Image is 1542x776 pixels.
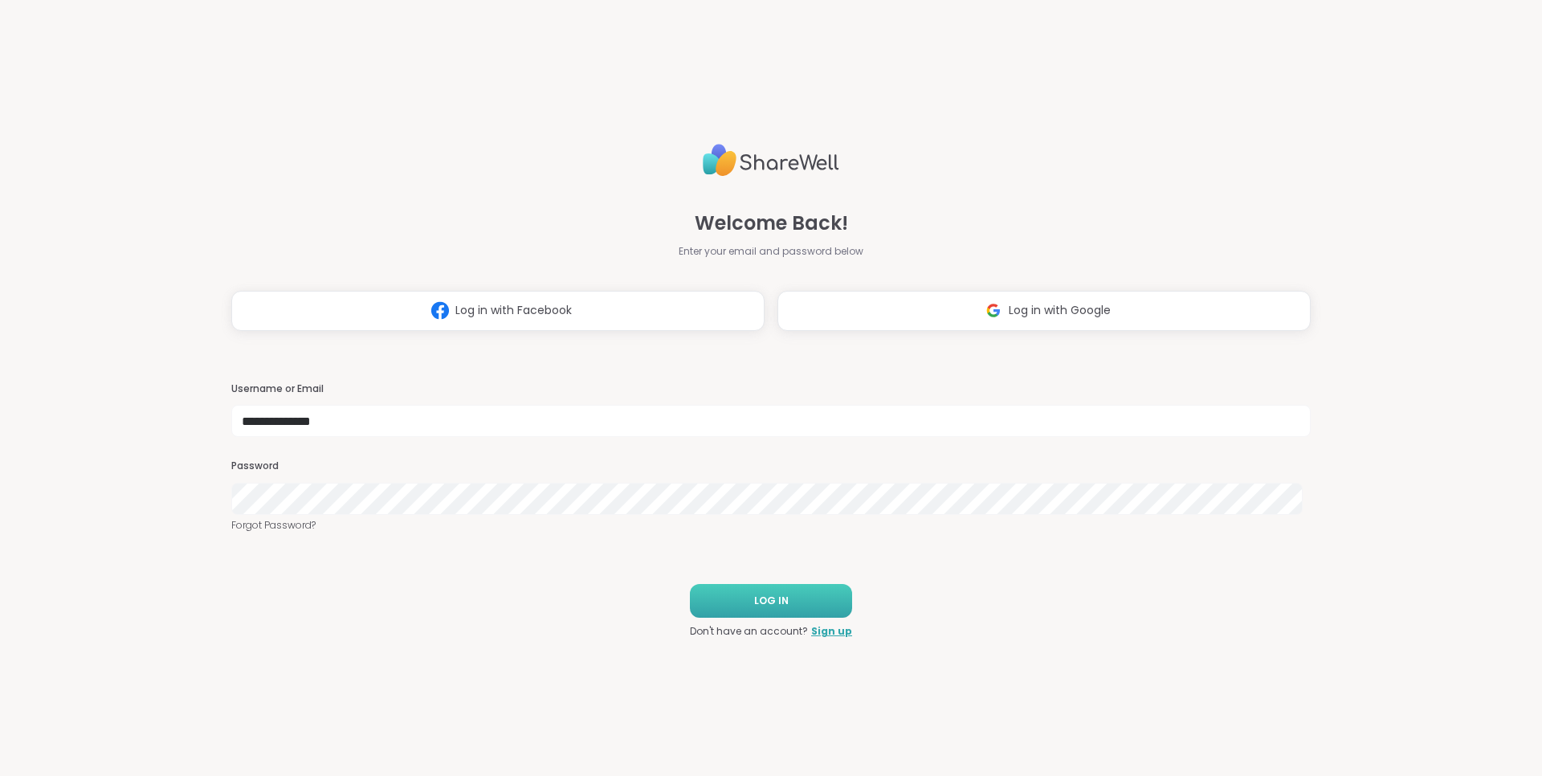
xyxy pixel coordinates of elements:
[695,209,848,238] span: Welcome Back!
[1009,302,1111,319] span: Log in with Google
[811,624,852,639] a: Sign up
[231,382,1311,396] h3: Username or Email
[231,291,765,331] button: Log in with Facebook
[690,584,852,618] button: LOG IN
[978,296,1009,325] img: ShareWell Logomark
[690,624,808,639] span: Don't have an account?
[231,518,1311,533] a: Forgot Password?
[231,459,1311,473] h3: Password
[455,302,572,319] span: Log in with Facebook
[754,594,789,608] span: LOG IN
[777,291,1311,331] button: Log in with Google
[425,296,455,325] img: ShareWell Logomark
[703,137,839,183] img: ShareWell Logo
[679,244,863,259] span: Enter your email and password below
